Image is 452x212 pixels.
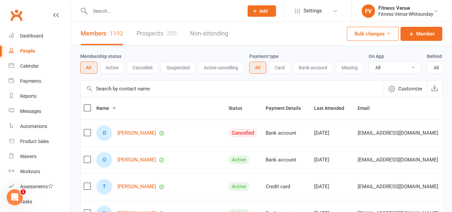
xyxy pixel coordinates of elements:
div: Bank account [266,130,308,136]
div: Product Sales [20,139,49,144]
div: The available information shows how to archive members but doesn't include specific steps for una... [5,48,128,161]
iframe: Intercom notifications message [5,147,139,194]
button: Name [96,104,116,112]
button: Bulk changes [347,27,399,41]
div: Fitness says… [5,22,128,48]
span: [EMAIL_ADDRESS][DOMAIN_NAME] [358,153,438,166]
button: All [249,62,266,74]
a: Messages [9,104,71,119]
a: [PERSON_NAME] [117,130,156,136]
div: People [20,48,35,54]
a: Payments [9,74,71,89]
button: Start recording [42,161,48,166]
p: The team can also help [32,8,83,15]
div: Hello please unarchive [PERSON_NAME] Thankyou [29,26,123,39]
button: Add [248,5,276,17]
span: Name [96,105,116,111]
span: [EMAIL_ADDRESS][DOMAIN_NAME] [358,180,438,193]
div: Automations [20,124,47,129]
label: On App [369,54,384,59]
button: All [80,62,97,74]
a: Prospects205 [137,22,177,45]
a: Non-attending [190,22,228,45]
div: [DATE] [314,157,352,163]
div: Dashboard [20,33,43,39]
span: Payment Details [266,105,308,111]
a: [EMAIL_ADDRESS][DOMAIN_NAME] [11,109,91,121]
button: Status [229,104,250,112]
button: Active cancelling [198,62,244,74]
h1: [PERSON_NAME] [32,3,76,8]
a: People [9,44,71,59]
button: go back [4,3,17,15]
div: Olivia [96,125,112,141]
textarea: Message… [6,147,128,158]
label: Payment type [249,54,279,59]
div: [DATE] [314,130,352,136]
div: The available information shows how to archive members but doesn't include specific steps for una... [11,52,123,92]
input: Search by contact name [81,81,384,97]
button: Card [269,62,290,74]
span: Last Attended [314,105,352,111]
button: Cancelled [127,62,158,74]
button: Bank account [293,62,333,74]
img: Profile image for Toby [19,4,30,14]
a: Product Sales [9,134,71,149]
a: Reports [9,89,71,104]
a: Dashboard [9,28,71,44]
div: Tasks [20,199,32,204]
div: 1192 [110,30,123,37]
div: Active [229,155,249,164]
div: Payments [20,78,41,84]
div: FV [362,4,375,18]
button: Email [358,104,377,112]
div: Cancelled [229,129,257,137]
iframe: Intercom live chat [7,189,23,205]
div: Messages [20,109,41,114]
span: Member [416,30,435,38]
button: Send a message… [115,158,125,169]
a: Members1192 [81,22,123,45]
div: [DATE] [314,184,352,190]
div: Bank account [266,157,308,163]
span: Add [259,8,268,14]
div: Do you need [PERSON_NAME] profile unarchived because it was accidentally archived, or are you loo... [11,131,123,157]
span: 1 [20,189,26,195]
input: Search... [88,6,239,16]
div: Fitness Venue Whitsunday [378,11,433,17]
span: Email [358,105,377,111]
button: Active [100,62,124,74]
div: Active [229,182,249,191]
button: Home [105,3,117,15]
button: Gif picker [32,161,37,166]
div: Toby says… [5,48,128,176]
a: Automations [9,119,71,134]
div: 205 [167,30,177,37]
button: Emoji picker [21,161,26,166]
button: Last Attended [314,104,352,112]
div: Reports [20,93,36,99]
button: Payment Details [266,104,308,112]
button: Missing [336,62,363,74]
a: Tasks [9,194,71,209]
a: Clubworx [8,7,25,23]
span: [EMAIL_ADDRESS][DOMAIN_NAME] [358,127,438,139]
div: Hello please unarchive [PERSON_NAME] Thankyou [24,22,128,43]
span: Status [229,105,250,111]
a: Calendar [9,59,71,74]
a: Member [400,27,442,41]
div: Since the unarchiving process isn't detailed in our documentation, you'll need to contact our sup... [11,95,123,128]
span: Settings [303,3,322,18]
button: Customize [384,81,427,97]
div: Calendar [20,63,39,69]
div: Credit card [266,184,308,190]
span: Customize [398,85,422,93]
div: Close [117,3,129,15]
button: Suspended [161,62,195,74]
div: Fitness Venue [378,5,433,11]
button: Upload attachment [10,161,16,166]
label: Membership status [80,54,121,59]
